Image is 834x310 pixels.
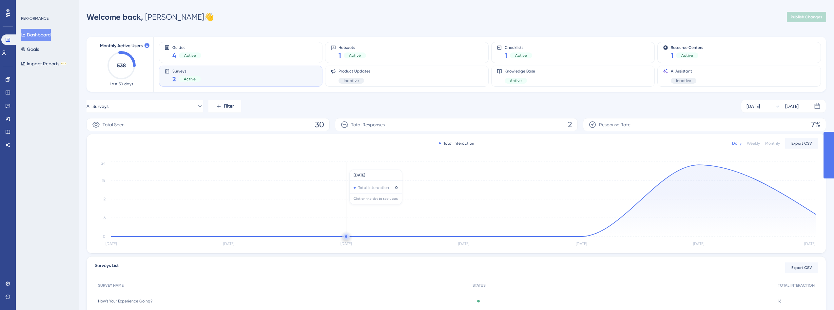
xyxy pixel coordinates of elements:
span: Surveys [172,69,201,73]
span: 4 [172,51,176,60]
span: Inactive [344,78,359,83]
tspan: [DATE] [458,241,469,246]
text: 538 [117,62,126,69]
div: PERFORMANCE [21,16,48,21]
tspan: 6 [104,216,106,220]
tspan: 24 [101,161,106,166]
button: Publish Changes [787,12,826,22]
span: Checklists [505,45,532,50]
span: Total Responses [351,121,385,129]
span: Response Rate [599,121,630,129]
button: All Surveys [87,100,203,113]
tspan: [DATE] [340,241,352,246]
button: Export CSV [785,138,818,149]
span: 2 [172,74,176,84]
div: Daily [732,141,742,146]
tspan: 0 [103,234,106,239]
span: AI Assistant [671,69,696,74]
div: [DATE] [747,102,760,110]
tspan: [DATE] [693,241,704,246]
button: Filter [208,100,241,113]
span: Filter [224,102,234,110]
tspan: [DATE] [576,241,587,246]
iframe: UserGuiding AI Assistant Launcher [806,284,826,304]
span: Export CSV [791,265,812,270]
button: Goals [21,43,39,55]
span: All Surveys [87,102,108,110]
div: Monthly [765,141,780,146]
span: Guides [172,45,201,50]
span: Product Updates [339,69,370,74]
tspan: [DATE] [804,241,815,246]
span: Last 30 days [110,81,133,87]
span: 30 [315,119,324,130]
div: BETA [61,62,67,65]
tspan: 18 [102,178,106,183]
span: SURVEY NAME [98,283,124,288]
span: Hotspots [339,45,366,50]
span: 7% [811,119,821,130]
button: Export CSV [785,262,818,273]
span: 1 [671,51,673,60]
span: Active [510,78,522,83]
tspan: [DATE] [106,241,117,246]
span: Active [515,53,527,58]
span: Knowledge Base [505,69,535,74]
span: Surveys List [95,262,119,274]
span: Active [184,76,196,82]
span: Active [349,53,361,58]
span: Resource Centers [671,45,703,50]
span: Total Seen [103,121,125,129]
span: Monthly Active Users [100,42,143,50]
div: Weekly [747,141,760,146]
span: Publish Changes [791,14,822,20]
button: Impact ReportsBETA [21,58,67,70]
span: Inactive [676,78,691,83]
span: Export CSV [791,141,812,146]
span: 16 [778,299,781,304]
div: Total Interaction [439,141,474,146]
span: 2 [568,119,572,130]
button: Dashboard [21,29,51,41]
span: 1 [505,51,507,60]
div: [PERSON_NAME] 👋 [87,12,214,22]
tspan: [DATE] [223,241,234,246]
div: [DATE] [785,102,799,110]
span: TOTAL INTERACTION [778,283,815,288]
tspan: 12 [102,197,106,201]
span: How’s Your Experience Going? [98,299,152,304]
span: Active [184,53,196,58]
span: 1 [339,51,341,60]
span: STATUS [473,283,486,288]
span: Welcome back, [87,12,143,22]
span: Active [681,53,693,58]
